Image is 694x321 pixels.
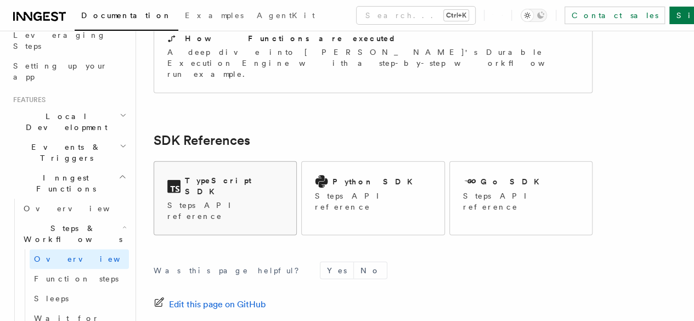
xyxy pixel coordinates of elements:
h2: Python SDK [332,176,419,187]
span: Inngest Functions [9,172,119,194]
button: Local Development [9,106,129,137]
a: AgentKit [250,3,321,30]
button: Inngest Functions [9,168,129,199]
button: No [354,262,387,279]
p: Was this page helpful? [154,265,307,276]
span: Sleeps [34,294,69,303]
button: Yes [320,262,353,279]
a: Contact sales [565,7,665,24]
p: A deep dive into [PERSON_NAME]'s Durable Execution Engine with a step-by-step workflow run example. [167,47,579,80]
button: Search...Ctrl+K [357,7,475,24]
span: Steps & Workflows [19,223,122,245]
a: How Functions are executedA deep dive into [PERSON_NAME]'s Durable Execution Engine with a step-b... [154,19,593,93]
a: Leveraging Steps [9,25,129,56]
span: Overview [24,204,137,213]
span: Local Development [9,111,120,133]
span: AgentKit [257,11,315,20]
span: Events & Triggers [9,142,120,164]
span: Leveraging Steps [13,31,106,50]
a: Edit this page on GitHub [154,297,266,312]
p: Steps API reference [167,200,283,222]
a: Sleeps [30,289,129,308]
h2: How Functions are executed [185,33,397,44]
button: Events & Triggers [9,137,129,168]
a: TypeScript SDKSteps API reference [154,161,297,235]
a: Overview [30,249,129,269]
span: Setting up your app [13,61,108,81]
kbd: Ctrl+K [444,10,469,21]
a: Examples [178,3,250,30]
a: Setting up your app [9,56,129,87]
h2: TypeScript SDK [185,175,283,197]
button: Toggle dark mode [521,9,547,22]
span: Overview [34,255,147,263]
a: Documentation [75,3,178,31]
a: SDK References [154,133,250,148]
p: Steps API reference [463,190,579,212]
a: Python SDKSteps API reference [301,161,444,235]
span: Edit this page on GitHub [169,297,266,312]
button: Steps & Workflows [19,218,129,249]
span: Documentation [81,11,172,20]
h2: Go SDK [481,176,546,187]
p: Steps API reference [315,190,431,212]
span: Function steps [34,274,119,283]
a: Function steps [30,269,129,289]
span: Examples [185,11,244,20]
a: Go SDKSteps API reference [449,161,593,235]
span: Features [9,95,46,104]
a: Overview [19,199,129,218]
